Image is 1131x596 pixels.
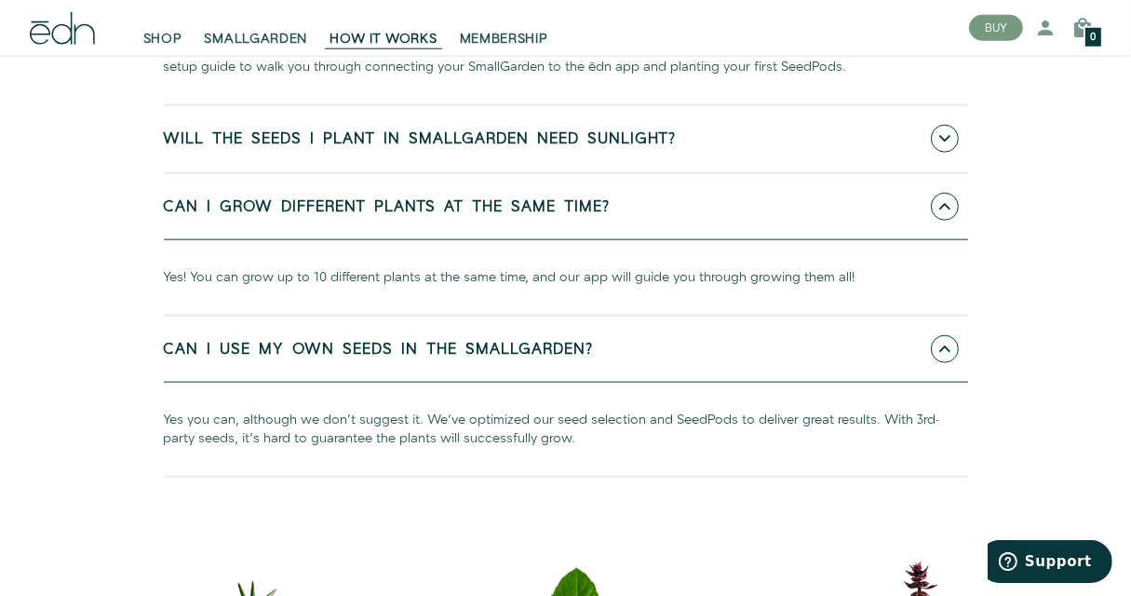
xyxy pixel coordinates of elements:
a: Can I grow different plants at the same time? [164,174,968,240]
span: Can I grow different plants at the same time? [164,199,611,216]
a: Will the seeds I plant in SmallGarden need sunlight? [164,106,968,172]
a: HOW IT WORKS [318,7,448,48]
span: SMALLGARDEN [205,30,308,48]
a: SHOP [132,7,194,48]
div: Yes! You can grow up to 10 different plants at the same time, and our app will guide you through ... [164,240,968,315]
a: MEMBERSHIP [449,7,559,48]
span: MEMBERSHIP [460,30,548,48]
a: Can I use my own seeds in the SmallGarden? [164,317,968,383]
span: Can I use my own seeds in the SmallGarden? [164,342,594,359]
span: HOW IT WORKS [330,30,437,48]
span: SHOP [143,30,182,48]
div: Your package will arrive with one SmallGarden, a 12V power adapter, 10 Basil SeedPods for you to ... [164,11,968,104]
span: 0 [1091,33,1097,43]
div: Yes you can, although we don't suggest it. We've optimized our seed selection and SeedPods to del... [164,383,968,476]
button: BUY [969,15,1023,41]
span: Will the seeds I plant in SmallGarden need sunlight? [164,131,677,148]
iframe: Opens a widget where you can find more information [988,540,1112,587]
a: SMALLGARDEN [194,7,319,48]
